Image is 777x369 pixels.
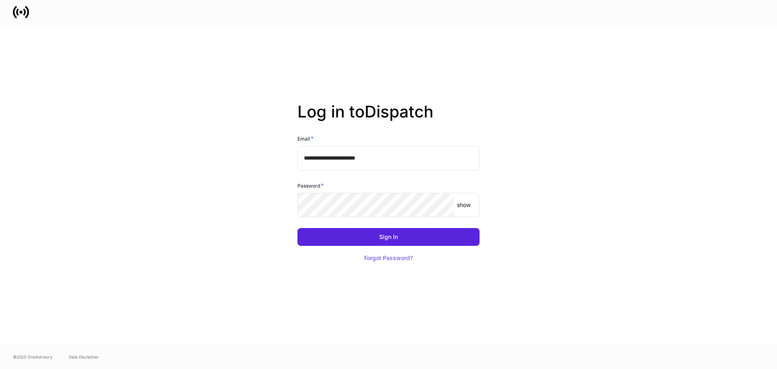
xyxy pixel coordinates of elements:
span: © 2025 OneAdvisory [13,354,53,360]
button: Sign In [297,228,480,246]
h6: Password [297,181,324,190]
div: Sign In [379,234,398,240]
h2: Log in to Dispatch [297,102,480,134]
div: Forgot Password? [364,255,413,261]
p: show [457,201,471,209]
button: Forgot Password? [354,249,423,267]
a: Data Disclaimer [69,354,99,360]
h6: Email [297,134,314,143]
